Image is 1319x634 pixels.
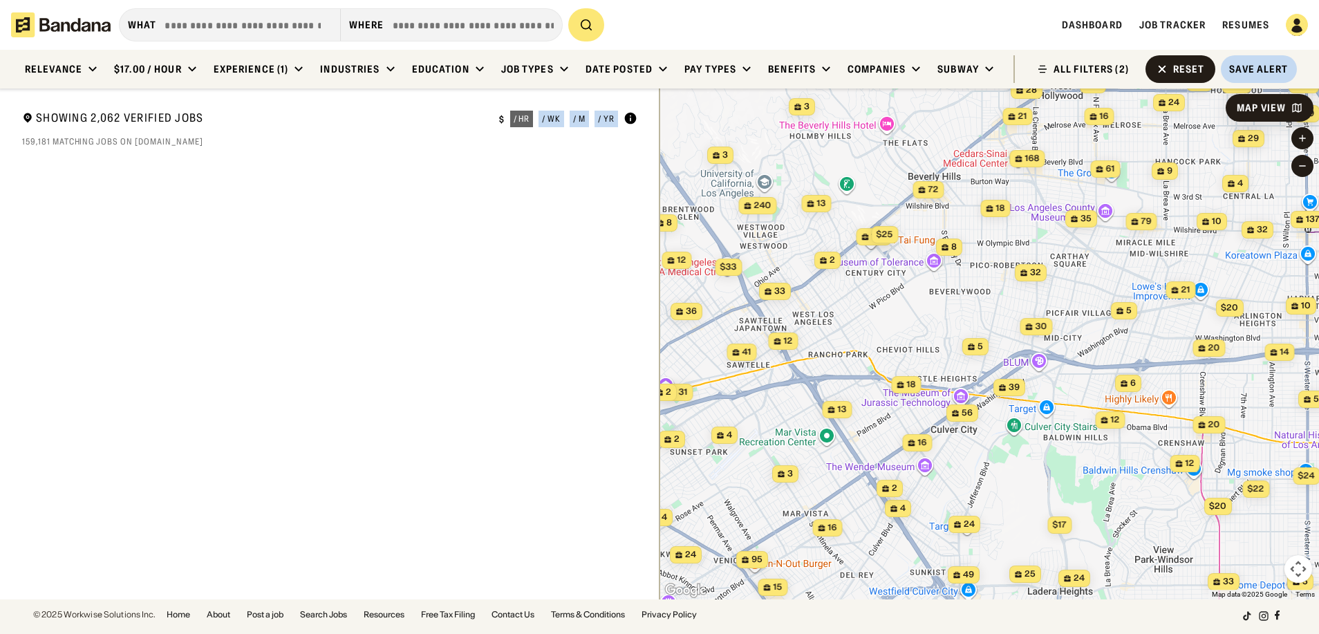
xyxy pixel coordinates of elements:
[1026,84,1037,96] span: 28
[1081,213,1092,225] span: 35
[1062,19,1123,31] a: Dashboard
[551,610,625,619] a: Terms & Conditions
[300,610,347,619] a: Search Jobs
[167,610,190,619] a: Home
[33,610,156,619] div: © 2025 Workwise Solutions Inc.
[1309,108,1314,120] span: 9
[768,63,816,75] div: Benefits
[1030,267,1041,279] span: 32
[1313,393,1319,405] span: 5
[22,111,488,128] div: Showing 2,062 Verified Jobs
[877,229,893,239] span: $25
[1100,111,1109,122] span: 16
[684,63,736,75] div: Pay Types
[1025,153,1040,165] span: 168
[1295,590,1315,598] a: Terms (opens in new tab)
[674,433,680,445] span: 2
[128,19,156,31] div: what
[679,386,688,398] span: 31
[686,306,697,317] span: 36
[677,254,686,266] span: 12
[1025,568,1036,580] span: 25
[1284,555,1312,583] button: Map camera controls
[207,610,230,619] a: About
[25,63,82,75] div: Relevance
[817,198,826,209] span: 13
[22,155,637,599] div: grid
[892,483,897,494] span: 2
[720,261,737,272] span: $33
[900,503,906,514] span: 4
[573,115,586,123] div: / m
[937,63,979,75] div: Subway
[1237,178,1243,189] span: 4
[774,286,785,297] span: 33
[963,569,974,581] span: 49
[727,429,732,441] span: 4
[1304,79,1313,91] span: 10
[666,386,671,398] span: 2
[1229,63,1288,75] div: Save Alert
[1248,133,1259,144] span: 29
[784,335,793,347] span: 12
[964,519,975,530] span: 24
[918,437,927,449] span: 16
[787,468,793,480] span: 3
[742,346,751,358] span: 41
[1223,576,1234,588] span: 33
[1111,414,1120,426] span: 12
[1212,216,1222,227] span: 10
[1248,483,1264,494] span: $22
[1221,302,1238,313] span: $20
[1106,163,1115,175] span: 61
[754,200,771,212] span: 240
[1186,458,1195,469] span: 12
[642,610,697,619] a: Privacy Policy
[962,407,973,419] span: 56
[1208,419,1220,431] span: 20
[11,12,111,37] img: Bandana logotype
[214,63,289,75] div: Experience (1)
[1257,224,1268,236] span: 32
[1212,590,1287,598] span: Map data ©2025 Google
[848,63,906,75] div: Companies
[1130,377,1136,389] span: 6
[663,581,709,599] img: Google
[663,581,709,599] a: Open this area in Google Maps (opens a new window)
[928,184,939,196] span: 72
[499,114,505,125] div: $
[751,554,763,566] span: 95
[1168,97,1179,109] span: 24
[1301,300,1311,312] span: 10
[804,101,810,113] span: 3
[542,115,561,123] div: / wk
[1209,501,1226,511] span: $20
[1237,79,1246,91] span: 21
[1222,19,1269,31] a: Resumes
[1126,305,1132,317] span: 5
[907,379,916,391] span: 18
[1053,519,1067,530] span: $17
[774,581,783,593] span: 15
[1302,576,1308,588] span: 5
[830,254,835,266] span: 2
[1280,346,1289,358] span: 14
[662,512,667,523] span: 4
[412,63,469,75] div: Education
[838,404,847,416] span: 13
[977,341,983,353] span: 5
[1173,64,1205,74] div: Reset
[951,241,957,253] span: 8
[666,217,672,229] span: 8
[114,63,182,75] div: $17.00 / hour
[722,149,728,161] span: 3
[22,136,637,147] div: 159,181 matching jobs on [DOMAIN_NAME]
[1141,216,1152,227] span: 79
[1095,79,1101,91] span: 4
[828,522,837,534] span: 16
[1139,19,1206,31] a: Job Tracker
[247,610,283,619] a: Post a job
